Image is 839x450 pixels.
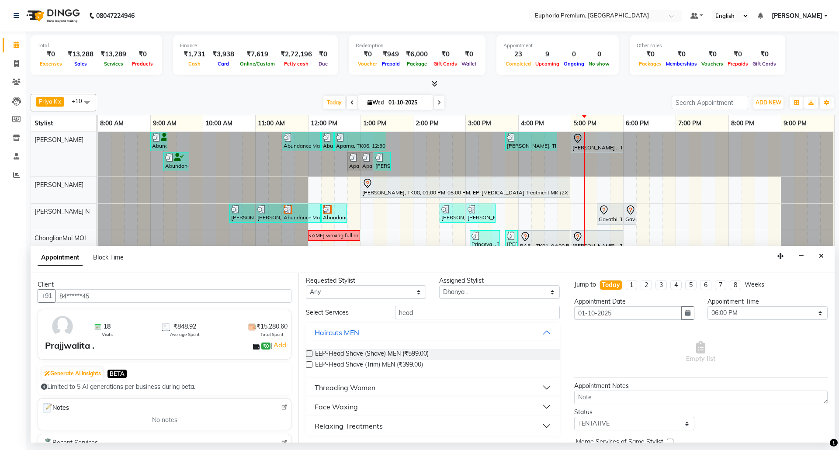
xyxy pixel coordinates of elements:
[699,61,725,67] span: Vouchers
[624,205,635,223] div: Gavathi, TK09, 06:00 PM-06:15 PM, EP-Shampoo (Wella)
[277,49,315,59] div: ₹2,72,196
[506,133,556,150] div: [PERSON_NAME], TK13, 03:45 PM-04:45 PM, EP-[PERSON_NAME]
[374,153,390,170] div: [PERSON_NAME], TK05, 01:15 PM-01:35 PM, EP-Eyebrows Threading
[729,117,756,130] a: 8:00 PM
[459,49,478,59] div: ₹0
[173,322,196,331] span: ₹848.92
[315,402,358,412] div: Face Waxing
[323,96,345,109] span: Today
[361,178,569,197] div: [PERSON_NAME], TK08, 01:00 PM-05:00 PM, EP-[MEDICAL_DATA] Treatment MK (2X shine)
[730,280,741,290] li: 8
[466,117,493,130] a: 3:00 PM
[35,234,86,242] span: ChonglianMoi MOI
[98,117,126,130] a: 8:00 AM
[356,49,379,59] div: ₹0
[405,61,429,67] span: Package
[316,61,330,67] span: Due
[151,117,179,130] a: 9:00 AM
[676,117,704,130] a: 7:00 PM
[322,205,346,222] div: Abundance Manifestation 29AASCA8886B1Z0, TK07, 12:15 PM-12:45 PM, EP-[PERSON_NAME] Trim/Design MEN
[180,49,209,59] div: ₹1,731
[282,232,386,239] div: [PERSON_NAME] waxing full arms, full legs
[348,153,359,170] div: Aparna, TK06, 12:45 PM-01:00 PM, EP-Full Arms Soft&Bright Wax
[365,99,386,106] span: Wed
[270,340,288,350] span: |
[38,61,64,67] span: Expenses
[130,49,155,59] div: ₹0
[745,280,764,289] div: Weeks
[322,133,333,150] div: Abundance Manifestation 29AASCA8886B1Z0, TK03, 12:15 PM-12:20 PM, EP-Eyebrows Threading
[45,339,94,352] div: Prajjwalita .
[64,49,97,59] div: ₹13,288
[402,49,431,59] div: ₹6,000
[309,418,556,434] button: Relaxing Treatments
[655,280,667,290] li: 3
[586,49,612,59] div: 0
[562,61,586,67] span: Ongoing
[624,117,651,130] a: 6:00 PM
[750,49,778,59] div: ₹0
[309,117,340,130] a: 12:00 PM
[209,49,238,59] div: ₹3,938
[72,97,89,104] span: +10
[574,280,596,289] div: Jump to
[672,96,748,109] input: Search Appointment
[574,408,694,417] div: Status
[306,276,426,285] div: Requested Stylist
[361,117,388,130] a: 1:00 PM
[38,280,291,289] div: Client
[257,205,281,222] div: [PERSON_NAME] ., TK04, 11:00 AM-11:30 AM, EP-[PERSON_NAME] Trim/Design MEN
[459,61,478,67] span: Wallet
[282,61,311,67] span: Petty cash
[72,61,89,67] span: Sales
[164,153,188,170] div: Abundance Manifestation 29AASCA8886B1Z0, TK12, 09:15 AM-09:45 AM, Glutathione
[203,117,235,130] a: 10:00 AM
[685,280,697,290] li: 5
[39,98,57,105] span: Priya K
[781,117,809,130] a: 9:00 PM
[309,325,556,340] button: Haircuts MEN
[315,382,375,393] div: Threading Women
[238,49,277,59] div: ₹7,619
[562,49,586,59] div: 0
[670,280,682,290] li: 4
[361,153,372,170] div: Aparna, TK06, 01:00 PM-01:15 PM, EP-Under Arms Soft&Bright Wax
[315,49,331,59] div: ₹0
[130,61,155,67] span: Products
[586,61,612,67] span: No show
[96,3,135,28] b: 08047224946
[637,61,664,67] span: Packages
[533,49,562,59] div: 9
[41,382,288,391] div: Limited to 5 AI generations per business during beta.
[238,61,277,67] span: Online/Custom
[503,49,533,59] div: 23
[506,232,517,248] div: [PERSON_NAME], TK14, 03:45 PM-04:00 PM, EP-Upperlip Intimate
[503,61,533,67] span: Completed
[104,322,111,331] span: 18
[38,289,56,303] button: +91
[299,308,388,317] div: Select Services
[664,61,699,67] span: Memberships
[38,49,64,59] div: ₹0
[574,306,682,320] input: yyyy-mm-dd
[574,297,694,306] div: Appointment Date
[439,276,559,285] div: Assigned Stylist
[572,133,622,152] div: [PERSON_NAME] ., TK02, 05:00 PM-06:00 PM, EP-[PERSON_NAME]
[151,133,166,150] div: Abundance Manifestation 29AASCA8886B1Z0, TK12, 09:00 AM-09:20 AM, EP-Eyebrows Threading
[700,280,711,290] li: 6
[152,415,177,425] span: No notes
[602,280,620,290] div: Today
[707,297,828,306] div: Appointment Time
[467,205,495,222] div: [PERSON_NAME], TK13, 03:00 PM-03:35 PM, EP-[PERSON_NAME] Trim/Design MEN
[815,249,828,263] button: Close
[283,205,320,222] div: Abundance Manifestation 29AASCA8886B1Z0, TK07, 11:30 AM-12:15 PM, EP-HAIR CUT (Creative Stylist) ...
[315,360,423,371] span: EEP-Head Shave (Trim) MEN (₹399.00)
[753,97,784,109] button: ADD NEW
[471,232,499,248] div: Princeva ., TK11, 03:05 PM-03:40 PM, EP-Eyebrows Threading,EP-Upperlip Intimate
[97,49,130,59] div: ₹13,289
[35,181,83,189] span: [PERSON_NAME]
[261,343,270,350] span: ₹0
[315,327,359,338] div: Haircuts MEN
[107,370,127,378] span: BETA
[571,117,599,130] a: 5:00 PM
